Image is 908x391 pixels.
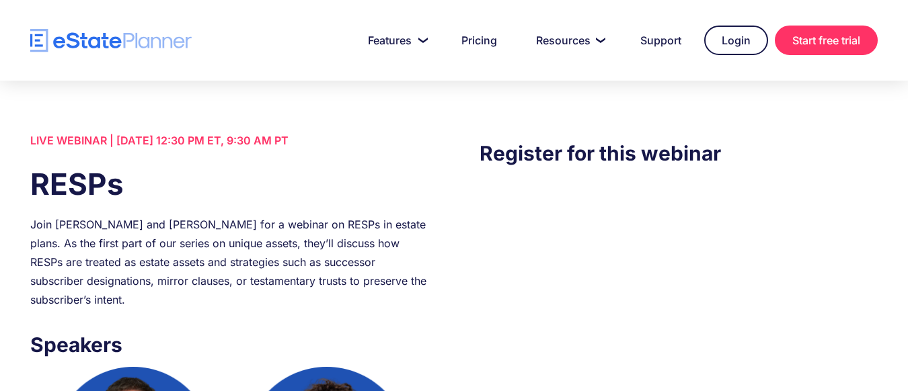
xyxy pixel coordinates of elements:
[30,329,428,360] h3: Speakers
[30,131,428,150] div: LIVE WEBINAR | [DATE] 12:30 PM ET, 9:30 AM PT
[445,27,513,54] a: Pricing
[480,138,878,169] h3: Register for this webinar
[704,26,768,55] a: Login
[30,215,428,309] div: Join [PERSON_NAME] and [PERSON_NAME] for a webinar on RESPs in estate plans. As the first part of...
[520,27,617,54] a: Resources
[775,26,878,55] a: Start free trial
[352,27,439,54] a: Features
[30,163,428,205] h1: RESPs
[624,27,697,54] a: Support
